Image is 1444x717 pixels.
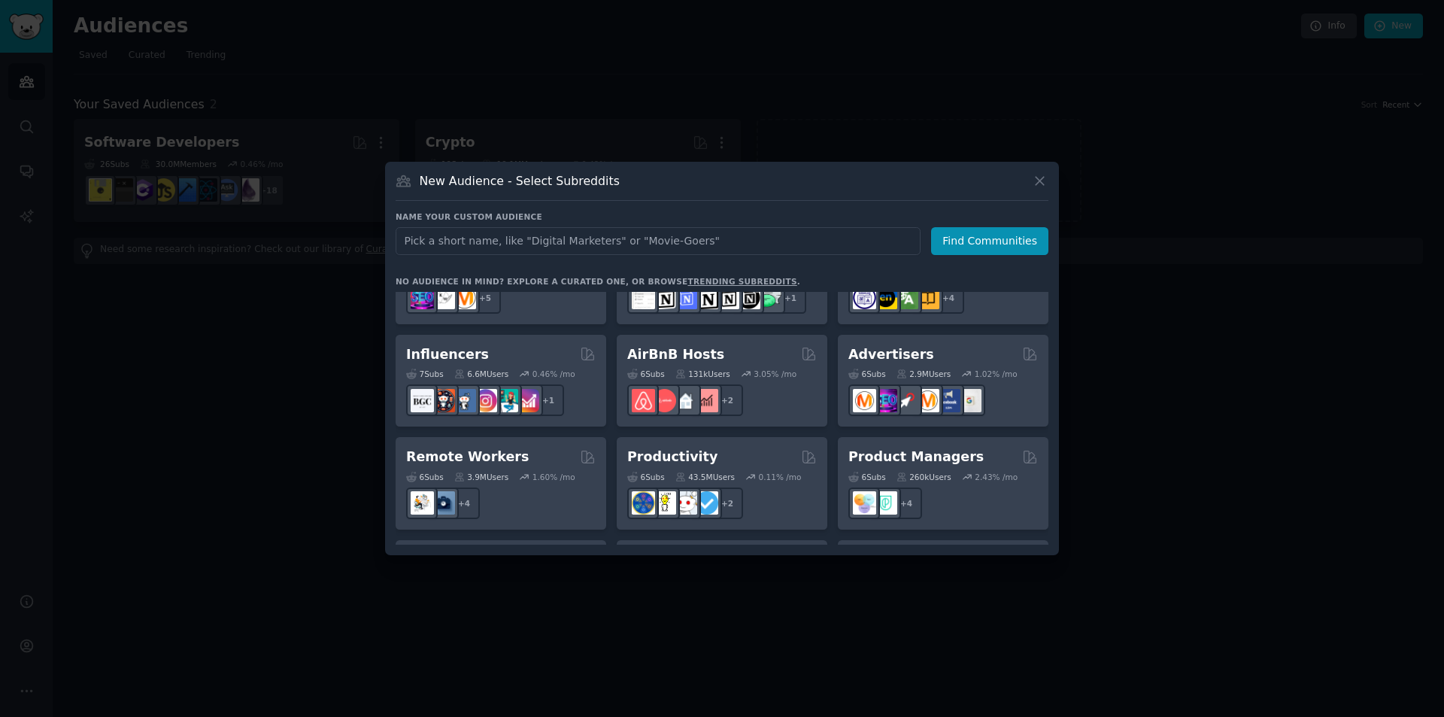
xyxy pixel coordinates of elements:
[975,472,1018,482] div: 2.43 % /mo
[933,282,964,314] div: + 4
[848,448,984,466] h2: Product Managers
[532,369,575,379] div: 0.46 % /mo
[848,345,934,364] h2: Advertisers
[754,369,796,379] div: 3.05 % /mo
[711,384,743,416] div: + 2
[653,389,676,412] img: AirBnBHosts
[711,488,743,519] div: + 2
[448,488,480,519] div: + 4
[759,472,802,482] div: 0.11 % /mo
[931,227,1048,255] button: Find Communities
[874,491,897,515] img: ProductMgmt
[632,286,655,309] img: Notiontemplates
[975,369,1018,379] div: 1.02 % /mo
[853,286,876,309] img: languagelearning
[627,448,717,466] h2: Productivity
[874,286,897,309] img: EnglishLearning
[411,491,434,515] img: RemoteJobs
[874,389,897,412] img: SEO
[695,389,718,412] img: AirBnBInvesting
[653,286,676,309] img: notioncreations
[532,384,564,416] div: + 1
[406,345,489,364] h2: Influencers
[853,389,876,412] img: marketing
[916,286,939,309] img: LearnEnglishOnReddit
[848,472,886,482] div: 6 Sub s
[674,491,697,515] img: productivity
[396,227,921,255] input: Pick a short name, like "Digital Marketers" or "Movie-Goers"
[916,389,939,412] img: advertising
[895,389,918,412] img: PPC
[775,282,806,314] div: + 1
[695,286,718,309] img: NotionGeeks
[406,472,444,482] div: 6 Sub s
[532,472,575,482] div: 1.60 % /mo
[632,389,655,412] img: airbnb_hosts
[853,491,876,515] img: ProductManagement
[454,472,509,482] div: 3.9M Users
[632,491,655,515] img: LifeProTips
[453,286,476,309] img: content_marketing
[937,389,960,412] img: FacebookAds
[516,389,539,412] img: InstagramGrowthTips
[675,472,735,482] div: 43.5M Users
[737,286,760,309] img: BestNotionTemplates
[895,286,918,309] img: language_exchange
[958,389,981,412] img: googleads
[432,389,455,412] img: socialmedia
[396,211,1048,222] h3: Name your custom audience
[653,491,676,515] img: lifehacks
[469,282,501,314] div: + 5
[453,389,476,412] img: Instagram
[420,173,620,189] h3: New Audience - Select Subreddits
[627,345,724,364] h2: AirBnB Hosts
[890,488,922,519] div: + 4
[674,286,697,309] img: FreeNotionTemplates
[406,448,529,466] h2: Remote Workers
[411,389,434,412] img: BeautyGuruChatter
[695,491,718,515] img: getdisciplined
[432,286,455,309] img: KeepWriting
[896,472,951,482] div: 260k Users
[627,369,665,379] div: 6 Sub s
[716,286,739,309] img: AskNotion
[627,472,665,482] div: 6 Sub s
[396,276,800,287] div: No audience in mind? Explore a curated one, or browse .
[406,369,444,379] div: 7 Sub s
[675,369,730,379] div: 131k Users
[674,389,697,412] img: rentalproperties
[474,389,497,412] img: InstagramMarketing
[848,369,886,379] div: 6 Sub s
[411,286,434,309] img: SEO
[432,491,455,515] img: work
[687,277,796,286] a: trending subreddits
[454,369,509,379] div: 6.6M Users
[758,286,781,309] img: NotionPromote
[896,369,951,379] div: 2.9M Users
[495,389,518,412] img: influencermarketing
